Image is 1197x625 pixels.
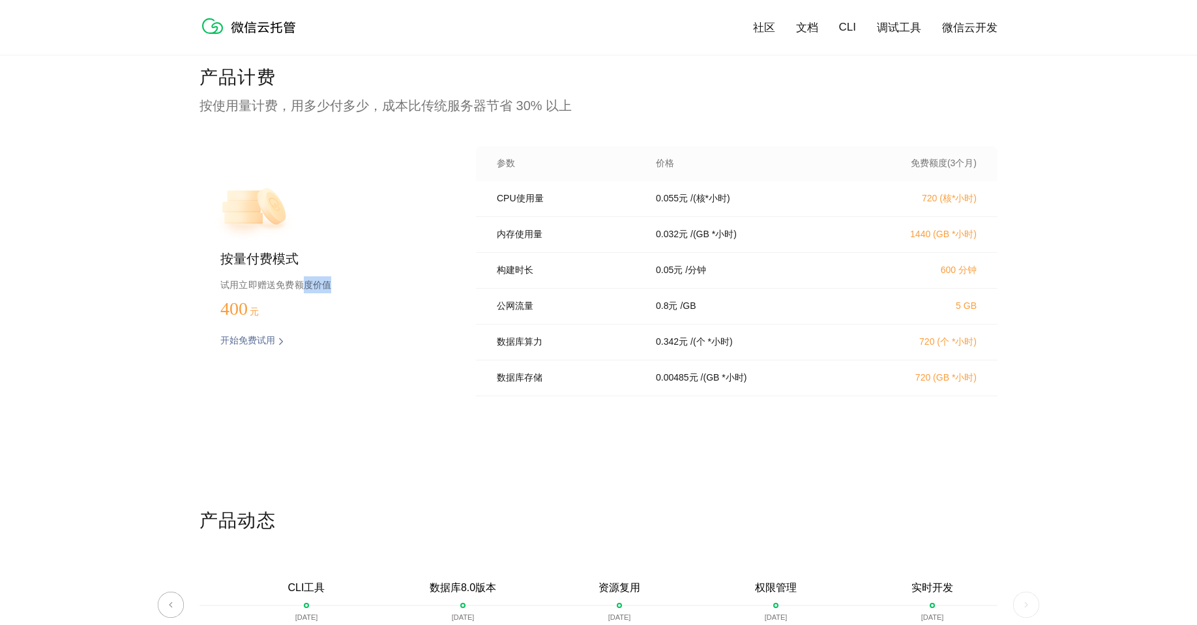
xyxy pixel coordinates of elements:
p: / (GB *小时) [690,229,737,240]
p: 试用立即赠送免费额度价值 [220,276,434,293]
p: [DATE] [921,613,944,621]
p: 0.05 元 [656,265,683,276]
p: 600 分钟 [862,265,977,276]
p: [DATE] [295,613,318,621]
p: 参数 [497,158,638,169]
p: / (个 *小时) [690,336,733,348]
p: 按使用量计费，用多少付多少，成本比传统服务器节省 30% 以上 [199,96,997,115]
p: 开始免费试用 [220,335,275,348]
p: 数据库8.0版本 [430,581,496,595]
p: 价格 [656,158,674,169]
p: 数据库存储 [497,372,638,384]
p: 权限管理 [755,581,797,595]
a: 微信云托管 [199,30,304,41]
p: 0.00485 元 [656,372,698,384]
p: 720 (GB *小时) [862,372,977,384]
p: / GB [680,300,696,312]
p: 720 (个 *小时) [862,336,977,348]
p: 0.8 元 [656,300,677,312]
p: 实时开发 [911,581,953,595]
a: 调试工具 [877,20,921,35]
p: 产品动态 [199,508,997,534]
p: 5 GB [862,300,977,311]
p: / (核*小时) [690,193,730,205]
a: 微信云开发 [942,20,997,35]
p: 构建时长 [497,265,638,276]
p: 0.342 元 [656,336,688,348]
p: 0.032 元 [656,229,688,240]
p: [DATE] [452,613,475,621]
p: 免费额度(3个月) [862,158,977,169]
a: 文档 [796,20,818,35]
p: 公网流量 [497,300,638,312]
p: 1440 (GB *小时) [862,229,977,240]
p: 400 [220,298,286,319]
p: / 分钟 [685,265,706,276]
p: 内存使用量 [497,229,638,240]
img: 微信云托管 [199,13,304,39]
a: 社区 [753,20,775,35]
p: CPU使用量 [497,193,638,205]
span: 元 [250,307,259,317]
p: 按量付费模式 [220,250,434,269]
p: 资源复用 [598,581,640,595]
p: / (GB *小时) [701,372,747,384]
a: CLI [839,21,856,34]
p: 数据库算力 [497,336,638,348]
p: 720 (核*小时) [862,193,977,205]
p: 产品计费 [199,65,997,91]
p: [DATE] [765,613,788,621]
p: [DATE] [608,613,631,621]
p: 0.055 元 [656,193,688,205]
p: CLI工具 [288,581,325,595]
